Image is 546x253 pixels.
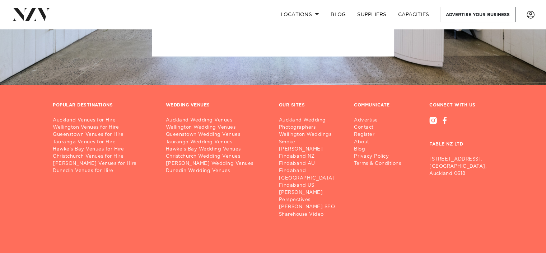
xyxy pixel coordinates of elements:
a: Dunedin Wedding Venues [166,167,267,175]
a: [PERSON_NAME] [279,146,343,153]
a: Findaband AU [279,160,343,167]
a: BLOG [325,7,351,22]
img: nzv-logo.png [11,8,51,21]
a: Dunedin Venues for Hire [53,167,154,175]
h3: OUR SITES [279,102,305,108]
a: [PERSON_NAME] [279,189,343,196]
a: Tauranga Wedding Venues [166,139,267,146]
a: Findaband NZ [279,153,343,160]
a: Advertise your business [440,7,516,22]
a: Auckland Wedding Venues [166,117,267,124]
a: Tauranga Venues for Hire [53,139,154,146]
a: Auckland Venues for Hire [53,117,154,124]
a: Blog [354,146,407,153]
p: [STREET_ADDRESS], [GEOGRAPHIC_DATA], Auckland 0618 [429,156,493,177]
h3: WEDDING VENUES [166,102,210,108]
a: Auckland Wedding Photographers [279,117,343,131]
a: Wellington Venues for Hire [53,124,154,131]
a: Queenstown Wedding Venues [166,131,267,138]
a: Christchurch Wedding Venues [166,153,267,160]
a: Contact [354,124,407,131]
a: Privacy Policy [354,153,407,160]
a: Perspectives [279,196,343,204]
h3: FABLE NZ LTD [429,124,493,153]
a: About [354,139,407,146]
a: [PERSON_NAME] Wedding Venues [166,160,267,167]
a: Terms & Conditions [354,160,407,167]
a: Capacities [392,7,435,22]
a: Wellington Wedding Venues [166,124,267,131]
a: SUPPLIERS [351,7,392,22]
a: [PERSON_NAME] Venues for Hire [53,160,154,167]
h3: POPULAR DESTINATIONS [53,102,113,108]
a: Findaband US [279,182,343,189]
a: Locations [275,7,325,22]
a: Hawke's Bay Wedding Venues [166,146,267,153]
a: [PERSON_NAME] SEO [279,204,343,211]
h3: CONNECT WITH US [429,102,493,108]
a: Sharehouse Video [279,211,343,218]
a: Register [354,131,407,138]
a: Findaband [GEOGRAPHIC_DATA] [279,167,343,182]
a: Wellington Weddings [279,131,343,138]
a: Advertise [354,117,407,124]
a: Christchurch Venues for Hire [53,153,154,160]
a: Hawke's Bay Venues for Hire [53,146,154,153]
h3: COMMUNICATE [354,102,390,108]
a: Smoke [279,139,343,146]
a: Queenstown Venues for Hire [53,131,154,138]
